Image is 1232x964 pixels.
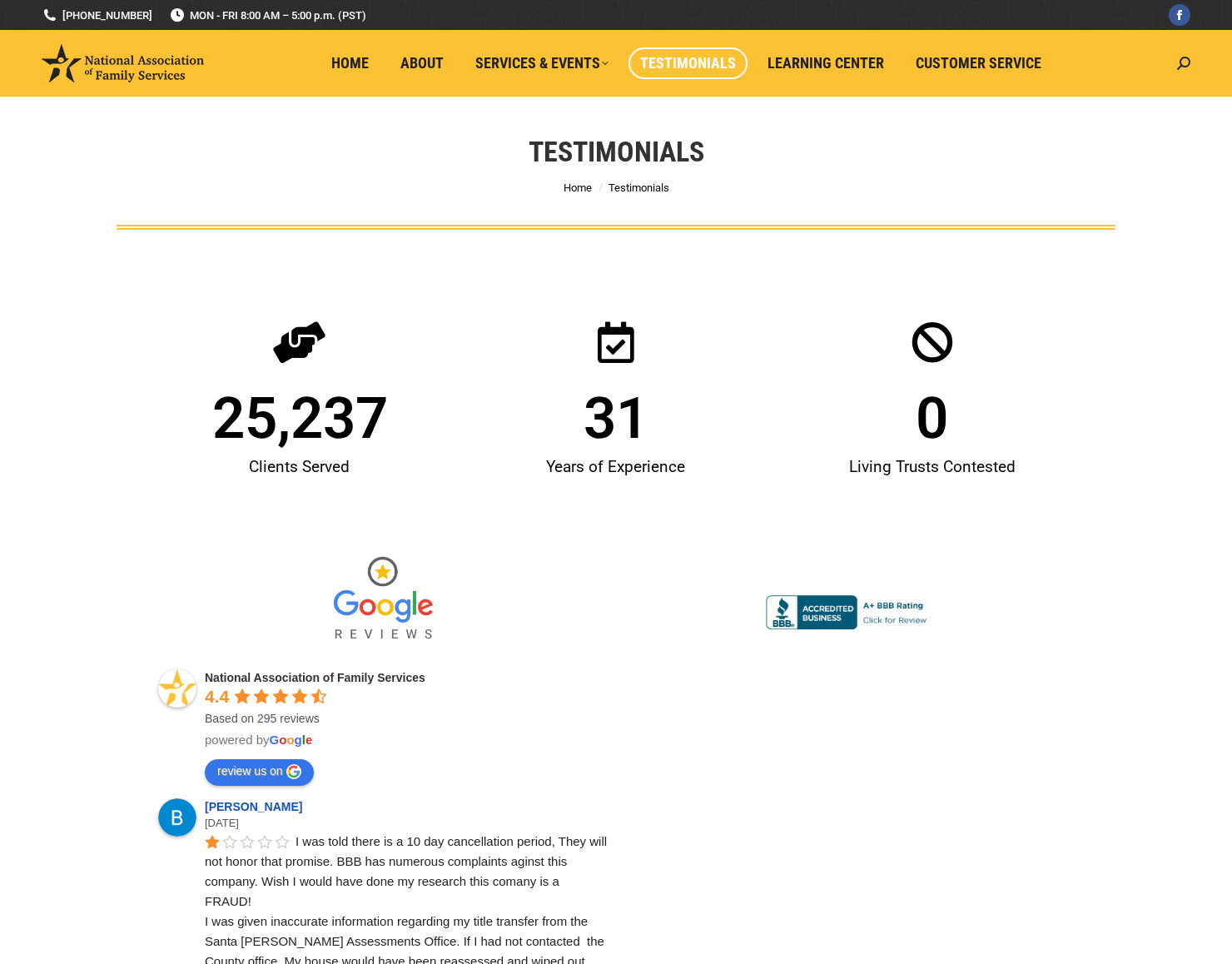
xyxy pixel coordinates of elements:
a: Customer Service [904,47,1053,79]
span: g [295,733,302,747]
span: 31 [584,390,648,447]
a: Facebook page opens in new window [1169,4,1190,26]
span: G [270,733,280,747]
span: Customer Service [916,54,1041,72]
span: Home [331,54,369,72]
div: Years of Experience [466,447,766,487]
span: 25,237 [212,390,388,447]
a: Learning Center [756,47,896,79]
span: Learning Center [768,54,884,72]
span: Services & Events [475,54,609,72]
div: Based on 295 reviews [205,710,608,727]
h1: Testimonials [529,133,704,170]
a: National Association of Family Services [205,671,425,684]
div: powered by [205,732,608,748]
span: l [302,733,306,747]
a: About [389,47,455,79]
img: National Association of Family Services [42,44,204,82]
div: Living Trusts Contested [782,447,1082,487]
img: Accredited A+ with Better Business Bureau [766,595,932,630]
span: e [306,733,312,747]
a: Testimonials [628,47,748,79]
span: o [286,733,294,747]
a: [PERSON_NAME] [205,800,307,813]
img: Google Reviews [320,545,445,653]
div: Clients Served [150,447,450,487]
a: review us on [205,759,314,786]
span: About [400,54,444,72]
span: MON - FRI 8:00 AM – 5:00 p.m. (PST) [169,7,366,23]
span: Testimonials [609,181,669,194]
span: o [279,733,286,747]
a: [PHONE_NUMBER] [42,7,152,23]
span: Testimonials [640,54,736,72]
a: Home [320,47,380,79]
span: 0 [916,390,948,447]
div: [DATE] [205,815,608,832]
span: 4.4 [205,687,229,706]
a: Home [564,181,592,194]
